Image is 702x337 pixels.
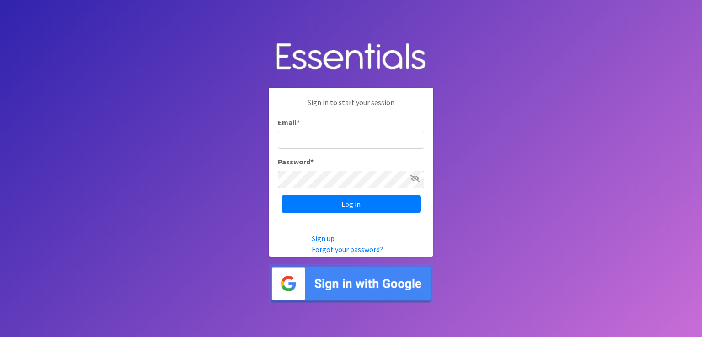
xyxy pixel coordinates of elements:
img: Human Essentials [269,34,433,81]
a: Forgot your password? [312,245,383,254]
label: Password [278,156,314,167]
input: Log in [282,195,421,213]
abbr: required [297,118,300,127]
img: Sign in with Google [269,264,433,304]
abbr: required [310,157,314,166]
label: Email [278,117,300,128]
a: Sign up [312,234,335,243]
p: Sign in to start your session [278,97,424,117]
